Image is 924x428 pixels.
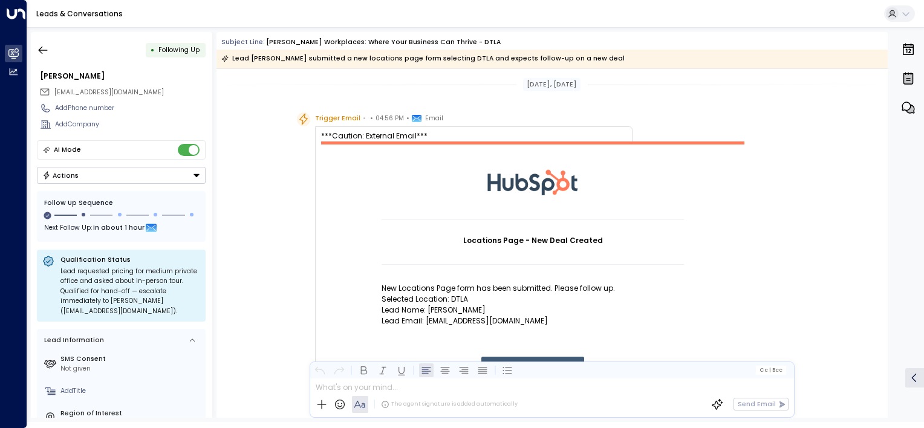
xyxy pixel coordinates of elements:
p: Selected Location: DTLA [382,294,684,305]
span: Cc Bcc [760,367,782,373]
div: AddTitle [60,386,202,396]
div: Actions [42,171,79,180]
p: Qualification Status [60,255,200,264]
span: • [406,112,409,125]
img: HubSpot [487,144,578,219]
span: In about 1 hour [93,222,145,235]
a: Leads & Conversations [36,8,123,19]
span: Following Up [158,45,200,54]
span: | [769,367,770,373]
div: AddCompany [55,120,206,129]
p: New Locations Page form has been submitted. Please follow up. [382,283,684,294]
div: The agent signature is added automatically [381,400,518,409]
span: 04:56 PM [376,112,404,125]
span: • [363,112,366,125]
div: Not given [60,364,202,374]
div: AddPhone number [55,103,206,113]
a: View in HubSpot [481,357,584,380]
span: mdumlao@buildingdecarb.org [54,88,164,97]
div: [PERSON_NAME] [40,71,206,82]
span: Trigger Email [315,112,360,125]
div: Button group with a nested menu [37,167,206,184]
div: Next Follow Up: [44,222,198,235]
div: Lead [PERSON_NAME] submitted a new locations page form selecting DTLA and expects follow-up on a ... [221,53,625,65]
label: SMS Consent [60,354,202,364]
p: Lead Name: [PERSON_NAME] [382,305,684,316]
span: Subject Line: [221,37,265,47]
p: Lead Email: [EMAIL_ADDRESS][DOMAIN_NAME] [382,316,684,326]
button: Undo [313,363,327,377]
button: Actions [37,167,206,184]
button: Cc|Bcc [756,366,786,374]
h1: Locations Page - New Deal Created [382,235,684,246]
div: Lead Information [41,336,104,345]
div: [DATE], [DATE] [523,78,581,91]
span: • [370,112,373,125]
button: Redo [331,363,346,377]
div: • [151,42,155,58]
span: Email [425,112,443,125]
span: [EMAIL_ADDRESS][DOMAIN_NAME] [54,88,164,97]
label: Region of Interest [60,409,202,418]
div: AI Mode [54,144,81,156]
div: Follow Up Sequence [44,198,198,208]
div: Lead requested pricing for medium private office and asked about in-person tour. Qualified for ha... [60,267,200,317]
div: [PERSON_NAME] Workplaces: Where Your Business Can Thrive - DTLA [266,37,501,47]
